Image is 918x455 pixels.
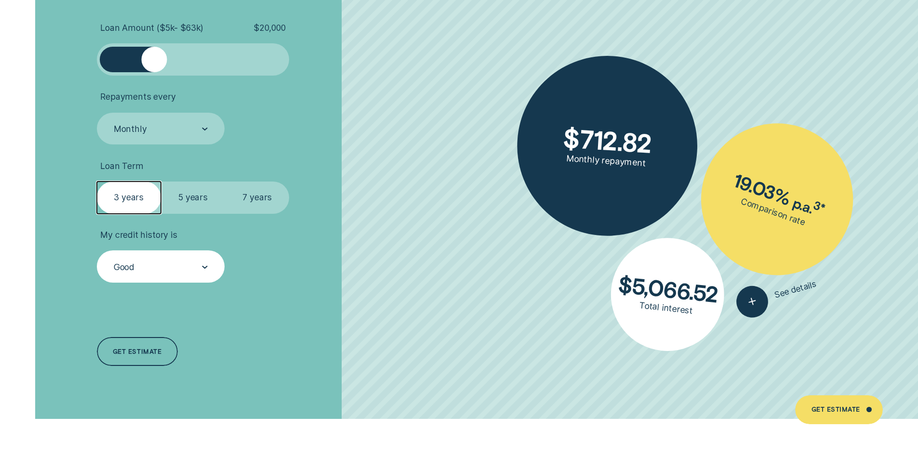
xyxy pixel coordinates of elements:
[732,269,820,321] button: See details
[114,262,134,273] div: Good
[253,23,286,33] span: $ 20,000
[100,230,177,240] span: My credit history is
[100,161,143,171] span: Loan Term
[773,279,818,300] span: See details
[100,23,203,33] span: Loan Amount ( $5k - $63k )
[161,182,225,214] label: 5 years
[225,182,289,214] label: 7 years
[100,91,175,102] span: Repayments every
[97,182,161,214] label: 3 years
[795,395,882,424] a: Get Estimate
[114,124,147,134] div: Monthly
[97,337,178,366] a: Get estimate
